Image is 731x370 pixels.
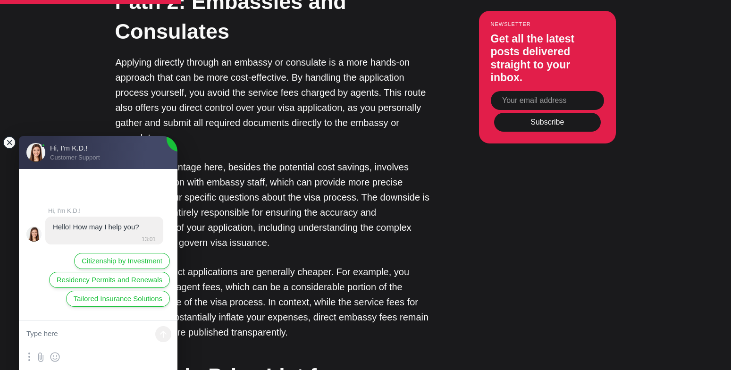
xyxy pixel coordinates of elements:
button: Subscribe [494,113,601,132]
span: Citizenship by Investment [82,256,162,266]
span: Residency Permits and Renewals [57,275,162,285]
span: Tailored Insurance Solutions [74,294,162,304]
p: The main advantage here, besides the potential cost savings, involves direct interaction with emb... [116,160,432,250]
jdiv: Hello! How may I help you? [53,223,139,231]
small: Newsletter [491,22,604,27]
jdiv: 02.09.25 13:01:50 [45,217,163,244]
p: Applying directly through an embassy or consulate is a more hands-on approach that can be more co... [116,55,432,145]
input: Your email address [491,91,604,110]
p: Cost-wise, direct applications are generally cheaper. For example, you could save on agent fees, ... [116,264,432,340]
jdiv: Hi, I'm K.D.! [26,227,42,242]
jdiv: 13:01 [139,236,156,243]
jdiv: Hi, I'm K.D.! [48,207,163,214]
h3: Get all the latest posts delivered straight to your inbox. [491,33,604,84]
